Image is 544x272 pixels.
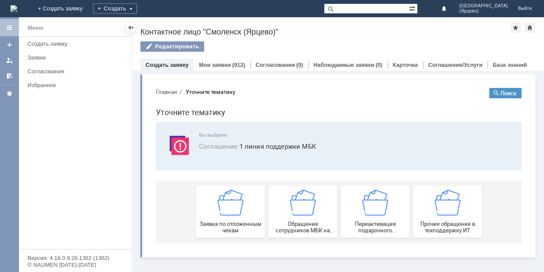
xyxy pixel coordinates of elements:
[376,62,382,68] div: (0)
[459,9,508,14] span: (Ярцево)
[28,262,122,268] div: © NAUMEN [DATE]-[DATE]
[50,140,113,153] span: Заявка по отложенным чекам
[493,62,527,68] a: База знаний
[192,105,261,156] a: Переактивация подарочного сертификата
[10,5,17,12] a: Перейти на домашнюю страницу
[510,22,521,33] div: Добавить в избранное
[93,3,137,14] div: Создать
[17,51,43,77] img: svg%3E
[232,62,245,68] div: (912)
[7,7,28,15] button: Главная
[28,54,126,61] div: Заявки
[28,68,126,75] div: Согласования
[28,41,126,47] div: Создать заявку
[146,62,189,68] a: Создать заявку
[255,62,295,68] a: Согласования
[10,5,17,12] img: logo
[459,3,508,9] span: [GEOGRAPHIC_DATA]
[314,62,374,68] a: Наблюдаемые заявки
[3,69,16,83] a: Мои согласования
[3,38,16,52] a: Создать заявку
[24,65,129,78] a: Согласования
[50,51,362,57] span: Вы выбрали:
[296,62,303,68] div: (0)
[126,22,136,33] div: Скрыть меню
[140,28,510,36] div: Контактное лицо "Смоленск (Ярцево)"
[199,62,231,68] a: Мои заявки
[525,22,535,33] div: Сделать домашней страницей
[141,109,167,134] img: getfafe0041f1c547558d014b707d1d9f05
[3,53,16,67] a: Мои заявки
[24,37,129,50] a: Создать заявку
[24,51,129,64] a: Заявки
[264,105,333,156] a: Прочие обращение в техподдержку ИТ
[194,140,258,153] span: Переактивация подарочного сертификата
[50,60,362,70] span: 1 линия поддержки МБК
[28,255,122,261] div: Версия: 4.18.0.9.26.1362 (1362)
[340,7,373,17] button: Поиск
[267,140,330,153] span: Прочие обращение в техподдержку ИТ
[68,109,94,134] img: getfafe0041f1c547558d014b707d1d9f05
[37,8,86,14] div: Уточните тематику
[7,25,373,38] h1: Уточните тематику
[286,109,311,134] img: getfafe0041f1c547558d014b707d1d9f05
[213,109,239,134] img: getfafe0041f1c547558d014b707d1d9f05
[47,105,116,156] button: Заявка по отложенным чекам
[28,23,44,33] div: Меню
[393,62,418,68] a: Карточка
[119,105,188,156] button: Обращение сотрудников МБК на недоступность тех. поддержки
[428,62,482,68] a: Соглашения/Услуги
[50,61,90,69] span: Соглашение :
[28,82,116,88] div: Избранное
[409,4,417,12] span: Расширенный поиск
[122,140,186,153] span: Обращение сотрудников МБК на недоступность тех. поддержки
